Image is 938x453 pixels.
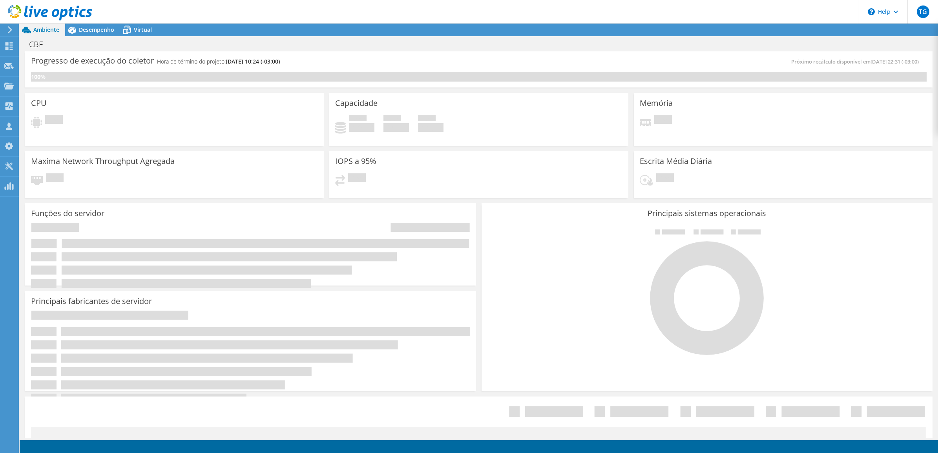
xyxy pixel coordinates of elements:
[640,99,673,107] h3: Memória
[348,173,366,184] span: Pendente
[31,157,175,166] h3: Maxima Network Throughput Agregada
[46,173,64,184] span: Pendente
[487,209,927,218] h3: Principais sistemas operacionais
[33,26,59,33] span: Ambiente
[31,99,47,107] h3: CPU
[917,5,929,18] span: TG
[31,209,104,218] h3: Funções do servidor
[335,157,376,166] h3: IOPS a 95%
[868,8,875,15] svg: \n
[654,115,672,126] span: Pendente
[31,297,152,306] h3: Principais fabricantes de servidor
[349,123,374,132] h4: 0 GiB
[418,123,443,132] h4: 0 GiB
[335,99,378,107] h3: Capacidade
[870,58,919,65] span: [DATE] 22:31 (-03:00)
[26,40,55,49] h1: CBF
[383,115,401,123] span: Disponível
[383,123,409,132] h4: 0 GiB
[226,58,280,65] span: [DATE] 10:24 (-03:00)
[640,157,712,166] h3: Escrita Média Diária
[134,26,152,33] span: Virtual
[791,58,923,65] span: Próximo recálculo disponível em
[157,57,280,66] h4: Hora de término do projeto:
[656,173,674,184] span: Pendente
[79,26,114,33] span: Desempenho
[418,115,436,123] span: Total
[45,115,63,126] span: Pendente
[349,115,367,123] span: Usado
